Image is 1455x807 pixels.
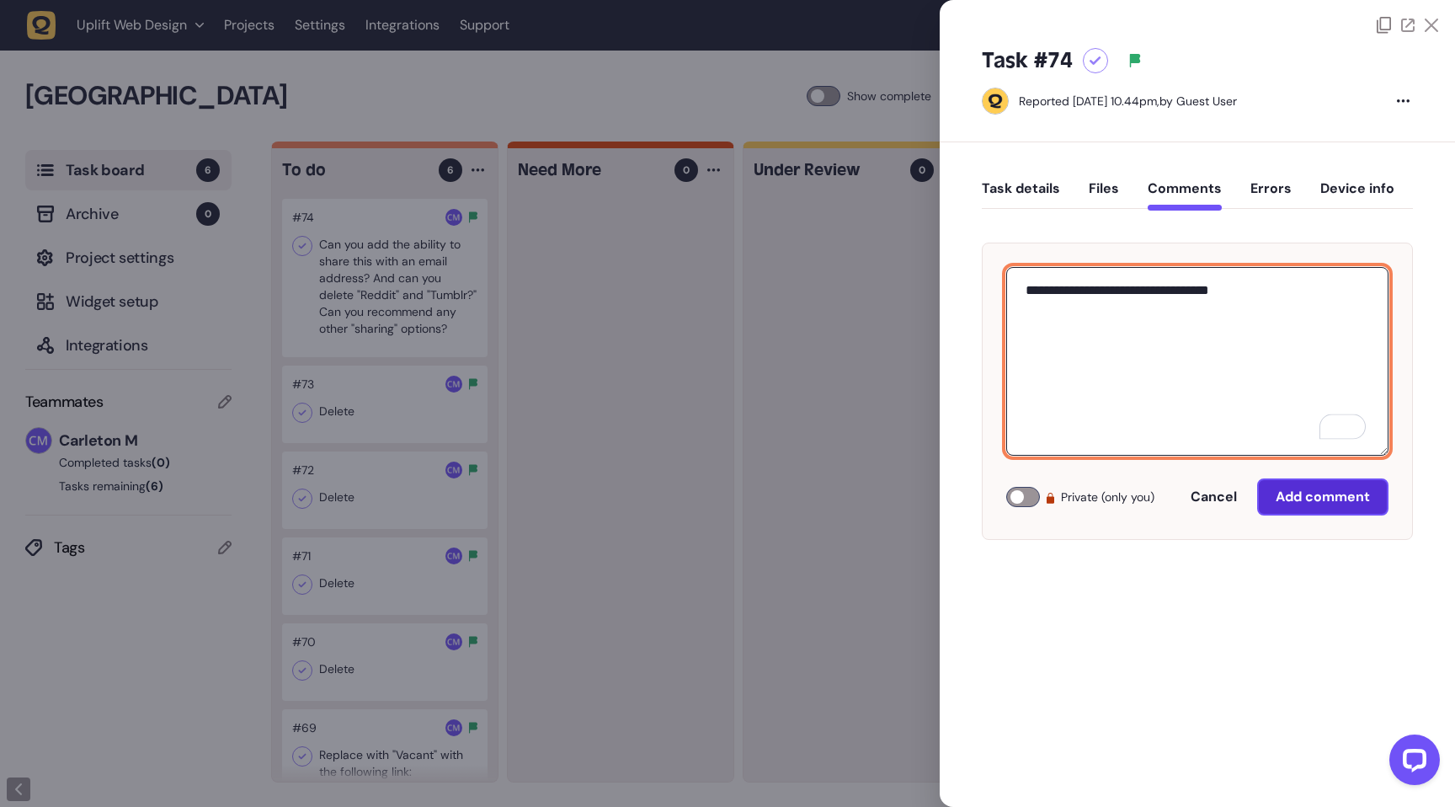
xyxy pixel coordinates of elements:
button: Errors [1250,180,1292,211]
span: Add comment [1276,490,1370,504]
img: Guest User [983,88,1008,114]
span: Cancel [1191,490,1237,504]
button: Task details [982,180,1060,211]
iframe: LiveChat chat widget [1376,728,1447,799]
button: Device info [1320,180,1394,211]
button: Files [1089,180,1119,211]
h5: Task #74 [982,47,1073,74]
div: Reported [DATE] 10.44pm, [1019,94,1159,109]
button: Add comment [1257,478,1388,516]
button: Cancel [1174,480,1254,514]
button: Comments [1148,180,1222,211]
textarea: To enrich screen reader interactions, please activate Accessibility in Grammarly extension settings [1006,267,1388,456]
div: by Guest User [1019,93,1237,110]
span: Private (only you) [1061,487,1154,507]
